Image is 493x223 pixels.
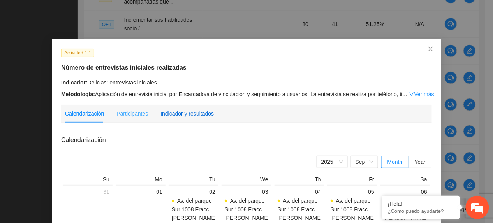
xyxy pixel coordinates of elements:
p: ¿Cómo puedo ayudarte? [388,208,454,214]
span: Year [415,159,426,165]
span: close [428,46,434,52]
span: Month [387,159,403,165]
th: Fr [326,176,379,185]
span: 2025 [321,156,343,168]
span: down [409,91,414,97]
span: Sep [356,156,373,168]
strong: Metodología: [61,91,95,97]
th: Sa [379,176,432,185]
span: Estamos en línea. [45,70,107,148]
div: Indicador y resultados [160,109,214,118]
div: Participantes [116,109,148,118]
th: We [220,176,273,185]
th: Mo [114,176,167,185]
th: Su [61,176,114,185]
div: ¡Hola! [388,201,454,207]
div: 31 [66,187,109,197]
div: 02 [172,187,215,197]
div: 03 [225,187,268,197]
div: 01 [119,187,162,197]
div: 06 [384,187,427,197]
div: Calendarización [65,109,104,118]
button: Close [420,39,441,60]
span: Actividad 1.1 [61,49,94,57]
div: Aplicación de entrevista inicial por Encargado/a de vinculación y seguimiento a usuarios. La entr... [61,90,432,98]
span: Calendarización [61,135,112,145]
a: Expand [409,91,434,97]
h5: Número de entrevistas iniciales realizadas [61,63,432,72]
div: Minimizar ventana de chat en vivo [128,4,146,23]
th: Th [273,176,326,185]
div: Chatee con nosotros ahora [40,40,131,50]
textarea: Escriba su mensaje y pulse “Intro” [4,144,148,171]
div: Delicias: entrevistas iniciales [61,78,432,87]
span: ... [403,91,407,97]
div: 04 [278,187,321,197]
th: Tu [167,176,220,185]
div: 05 [331,187,374,197]
strong: Indicador: [61,79,88,86]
